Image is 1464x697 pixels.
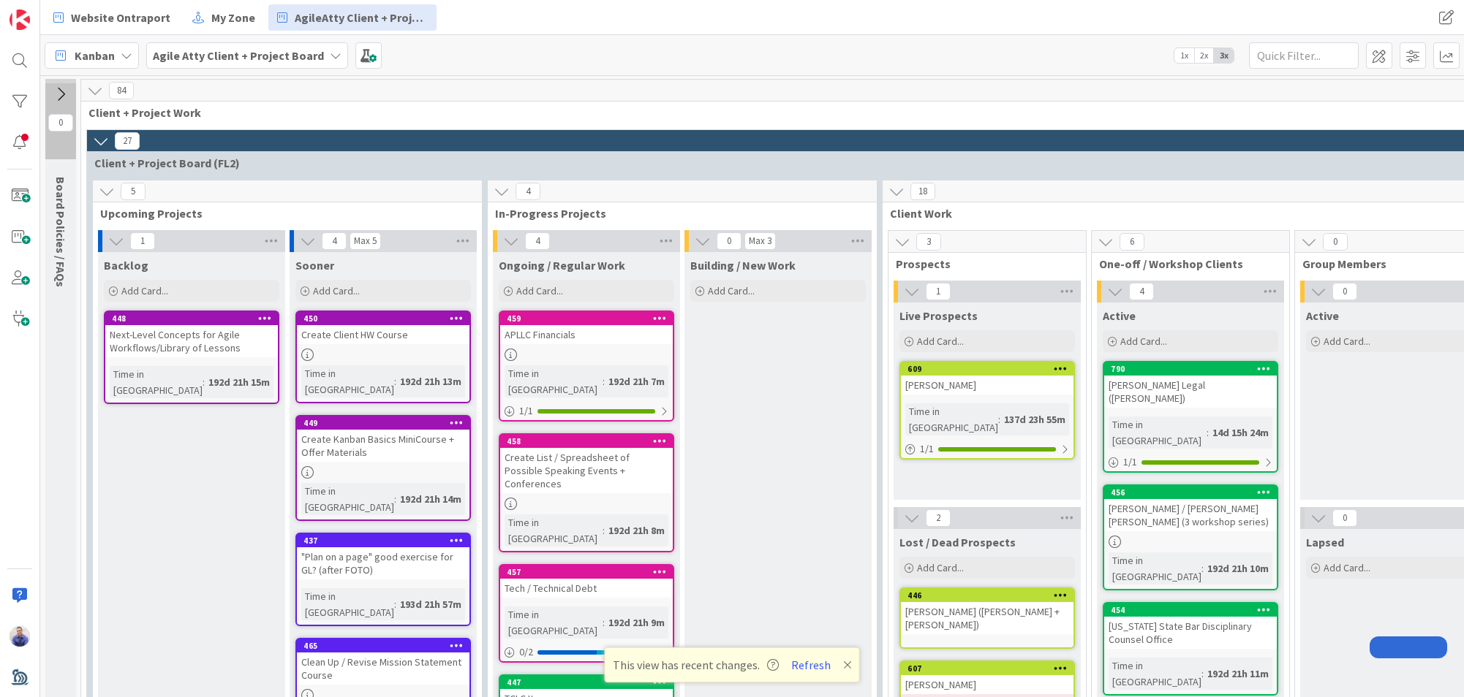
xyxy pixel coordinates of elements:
[1109,416,1207,449] div: Time in [GEOGRAPHIC_DATA]
[1120,233,1144,251] span: 6
[500,448,673,493] div: Create List / Spreadsheet of Possible Speaking Events + Conferences
[295,311,471,403] a: 450Create Client HW CourseTime in [GEOGRAPHIC_DATA]:192d 21h 13m
[48,114,73,132] span: 0
[516,284,563,297] span: Add Card...
[605,614,668,631] div: 192d 21h 9m
[295,9,428,26] span: AgileAtty Client + Project
[901,589,1074,634] div: 446[PERSON_NAME] ([PERSON_NAME] + [PERSON_NAME])
[500,312,673,344] div: 459APLLC Financials
[500,402,673,420] div: 1/1
[507,567,673,577] div: 457
[1111,487,1277,498] div: 456
[1104,617,1277,649] div: [US_STATE] State Bar Disciplinary Counsel Office
[211,9,255,26] span: My Zone
[910,183,935,200] span: 18
[899,361,1075,460] a: 609[PERSON_NAME]Time in [GEOGRAPHIC_DATA]:137d 23h 55m1/1
[297,430,469,462] div: Create Kanban Basics MiniCourse + Offer Materials
[905,403,998,435] div: Time in [GEOGRAPHIC_DATA]
[297,312,469,344] div: 450Create Client HW Course
[303,418,469,428] div: 449
[297,312,469,325] div: 450
[1103,361,1278,473] a: 790[PERSON_NAME] Legal ([PERSON_NAME])Time in [GEOGRAPHIC_DATA]:14d 15h 24m1/1
[394,373,396,389] span: :
[104,258,148,273] span: Backlog
[505,606,603,639] div: Time in [GEOGRAPHIC_DATA]
[901,602,1074,634] div: [PERSON_NAME] ([PERSON_NAME] + [PERSON_NAME])
[1306,308,1339,323] span: Active
[10,667,30,688] img: avatar
[901,675,1074,694] div: [PERSON_NAME]
[605,522,668,538] div: 192d 21h 8m
[297,652,469,685] div: Clean Up / Revise Mission Statement Course
[112,313,278,324] div: 448
[1120,335,1167,348] span: Add Card...
[396,596,465,612] div: 193d 21h 57m
[505,514,603,546] div: Time in [GEOGRAPHIC_DATA]
[1103,602,1278,696] a: 454[US_STATE] State Bar Disciplinary Counsel OfficeTime in [GEOGRAPHIC_DATA]:192d 21h 11m
[1104,486,1277,499] div: 456
[507,677,673,688] div: 447
[297,416,469,462] div: 449Create Kanban Basics MiniCourse + Offer Materials
[303,536,469,546] div: 437
[1111,364,1277,374] div: 790
[295,533,471,626] a: 437"Plan on a page" good exercise for GL? (after FOTO)Time in [GEOGRAPHIC_DATA]:193d 21h 57m
[499,433,674,552] a: 458Create List / Spreadsheet of Possible Speaking Events + ConferencesTime in [GEOGRAPHIC_DATA]:1...
[613,656,779,674] span: This view has recent changes.
[1201,560,1204,576] span: :
[121,284,168,297] span: Add Card...
[500,325,673,344] div: APLLC Financials
[500,579,673,598] div: Tech / Technical Debt
[109,82,134,99] span: 84
[1104,603,1277,649] div: 454[US_STATE] State Bar Disciplinary Counsel Office
[708,284,755,297] span: Add Card...
[130,232,155,250] span: 1
[268,4,437,31] a: AgileAtty Client + Project
[394,491,396,507] span: :
[926,509,951,527] span: 2
[901,362,1074,376] div: 609
[295,258,334,273] span: Sooner
[917,561,964,574] span: Add Card...
[53,177,68,287] span: Board Policies / FAQs
[297,416,469,430] div: 449
[901,376,1074,395] div: [PERSON_NAME]
[500,565,673,598] div: 457Tech / Technical Debt
[297,325,469,344] div: Create Client HW Course
[1323,233,1348,251] span: 0
[499,258,625,273] span: Ongoing / Regular Work
[916,233,941,251] span: 3
[500,643,673,661] div: 0/2
[899,587,1075,649] a: 446[PERSON_NAME] ([PERSON_NAME] + [PERSON_NAME])
[1129,283,1154,300] span: 4
[901,362,1074,395] div: 609[PERSON_NAME]
[998,411,1000,427] span: :
[603,522,605,538] span: :
[75,47,115,64] span: Kanban
[354,237,377,245] div: Max 5
[1099,256,1271,271] span: One-off / Workshop Clients
[1332,509,1357,527] span: 0
[1104,362,1277,408] div: 790[PERSON_NAME] Legal ([PERSON_NAME])
[899,535,1016,549] span: Lost / Dead Prospects
[500,312,673,325] div: 459
[717,232,742,250] span: 0
[1204,666,1272,682] div: 192d 21h 11m
[297,534,469,547] div: 437
[499,564,674,663] a: 457Tech / Technical DebtTime in [GEOGRAPHIC_DATA]:192d 21h 9m0/2
[105,325,278,357] div: Next-Level Concepts for Agile Workflows/Library of Lessons
[301,365,394,397] div: Time in [GEOGRAPHIC_DATA]
[499,311,674,422] a: 459APLLC FinancialsTime in [GEOGRAPHIC_DATA]:192d 21h 7m1/1
[920,441,934,457] span: 1 / 1
[1201,666,1204,682] span: :
[1306,535,1344,549] span: Lapsed
[786,655,836,674] button: Refresh
[1103,308,1136,323] span: Active
[1104,362,1277,376] div: 790
[1214,48,1234,63] span: 3x
[121,183,146,200] span: 5
[495,206,859,221] span: In-Progress Projects
[396,491,465,507] div: 192d 21h 14m
[500,676,673,689] div: 447
[507,313,673,324] div: 459
[926,283,951,300] span: 1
